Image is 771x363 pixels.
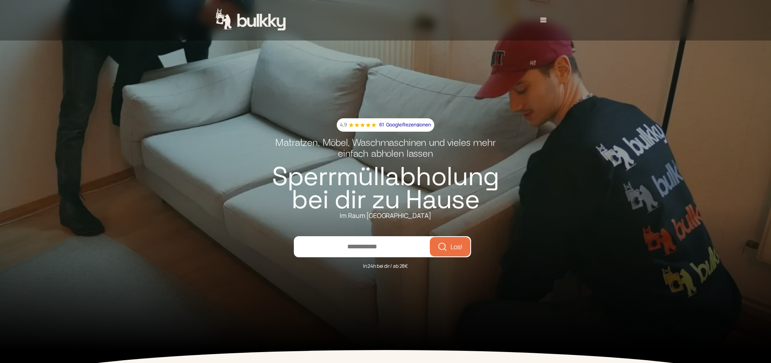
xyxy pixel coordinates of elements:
div: In 24h bei dir / ab 28€ [363,257,408,271]
button: Los! [431,239,469,255]
p: Google Rezensionen [386,121,431,129]
div: menu [531,8,556,32]
h1: Sperrmüllabholung bei dir zu Hause [269,165,502,211]
div: Im Raum [GEOGRAPHIC_DATA] [340,211,431,220]
p: 4,9 [340,121,347,129]
span: Los! [450,243,463,250]
p: 61 [379,121,384,129]
a: home [216,9,287,32]
h2: Matratzen, Möbel, Waschmaschinen und vieles mehr einfach abholen lassen [275,138,495,165]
